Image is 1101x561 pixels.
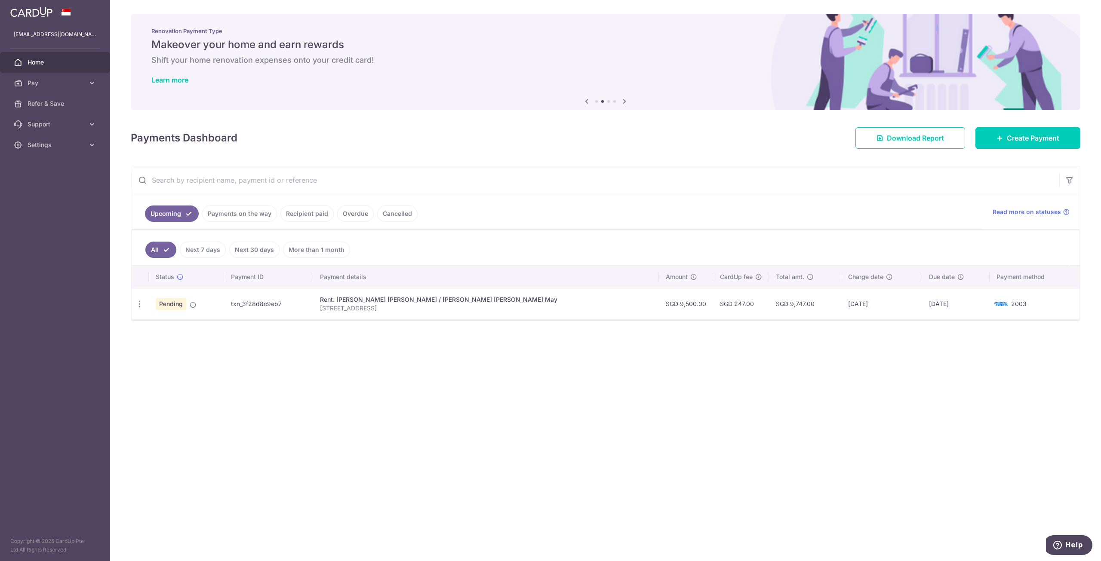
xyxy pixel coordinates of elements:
span: Charge date [848,273,883,281]
th: Payment method [990,266,1079,288]
span: Amount [666,273,688,281]
span: Home [28,58,84,67]
h6: Shift your home renovation expenses onto your credit card! [151,55,1060,65]
img: CardUp [10,7,52,17]
a: Upcoming [145,205,199,222]
span: Due date [929,273,955,281]
a: Overdue [337,205,374,222]
a: Recipient paid [280,205,334,222]
p: [EMAIL_ADDRESS][DOMAIN_NAME] [14,30,96,39]
td: [DATE] [922,288,990,319]
a: More than 1 month [283,242,350,258]
td: SGD 247.00 [713,288,769,319]
span: Total amt. [776,273,804,281]
img: Renovation banner [131,14,1080,110]
h4: Payments Dashboard [131,130,237,146]
a: Download Report [855,127,965,149]
iframe: Opens a widget where you can find more information [1046,535,1092,557]
th: Payment details [313,266,659,288]
input: Search by recipient name, payment id or reference [131,166,1059,194]
a: Cancelled [377,205,418,222]
td: SGD 9,747.00 [769,288,841,319]
a: Payments on the way [202,205,277,222]
span: Refer & Save [28,99,84,108]
td: txn_3f28d8c9eb7 [224,288,313,319]
div: Rent. [PERSON_NAME] [PERSON_NAME] / [PERSON_NAME] [PERSON_NAME] May [320,295,652,304]
span: CardUp fee [720,273,753,281]
span: 2003 [1011,300,1027,307]
p: [STREET_ADDRESS] [320,304,652,313]
img: Bank Card [992,299,1009,309]
td: SGD 9,500.00 [659,288,713,319]
td: [DATE] [841,288,922,319]
span: Settings [28,141,84,149]
h5: Makeover your home and earn rewards [151,38,1060,52]
span: Pay [28,79,84,87]
a: Read more on statuses [993,208,1070,216]
a: Next 30 days [229,242,280,258]
span: Support [28,120,84,129]
p: Renovation Payment Type [151,28,1060,34]
a: Learn more [151,76,188,84]
span: Pending [156,298,186,310]
a: All [145,242,176,258]
a: Next 7 days [180,242,226,258]
th: Payment ID [224,266,313,288]
a: Create Payment [975,127,1080,149]
span: Read more on statuses [993,208,1061,216]
span: Download Report [887,133,944,143]
span: Status [156,273,174,281]
span: Create Payment [1007,133,1059,143]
